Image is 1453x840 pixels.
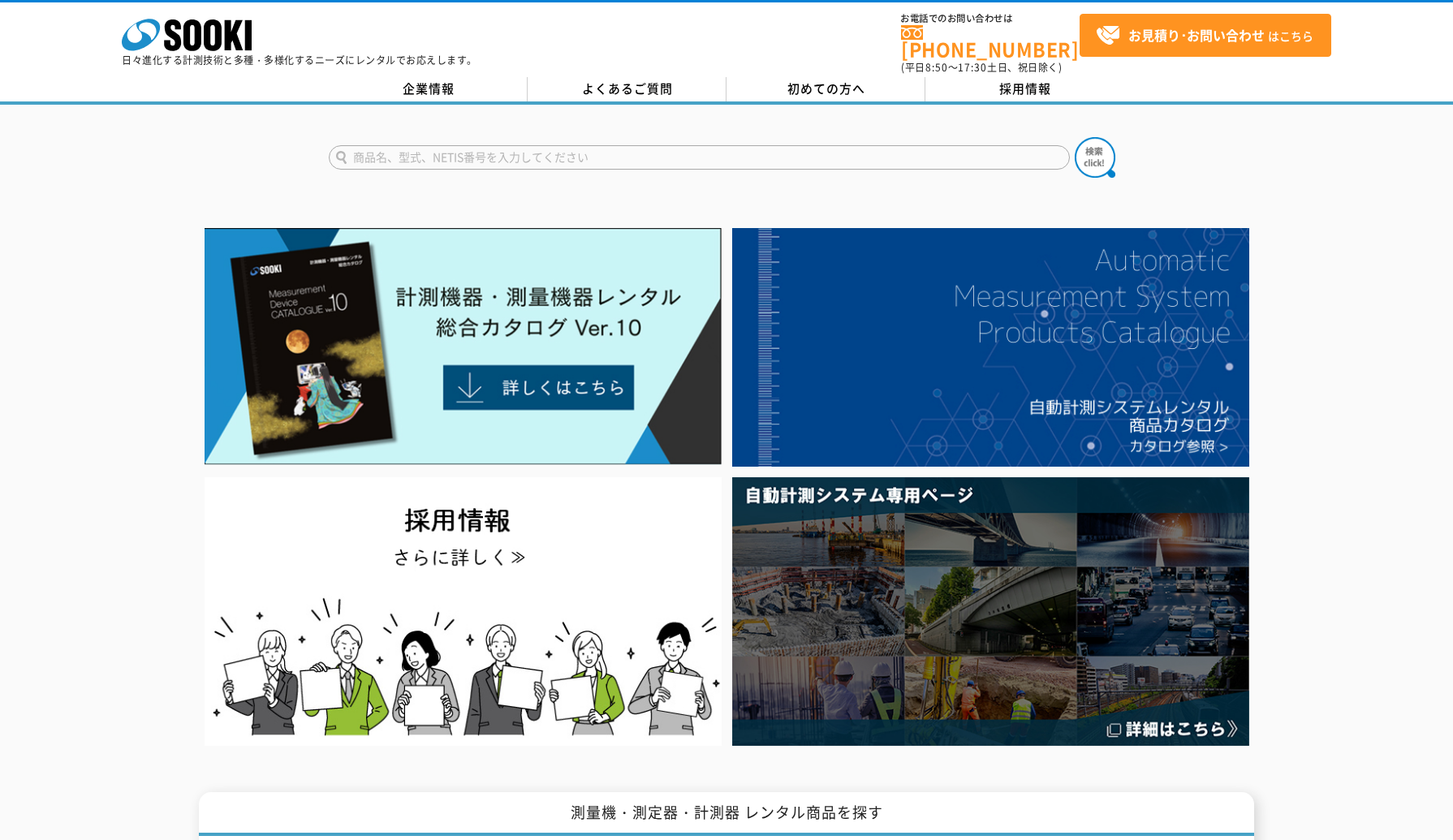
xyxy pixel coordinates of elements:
[901,60,1062,75] span: (平日 ～ 土日、祝日除く)
[901,25,1080,58] a: [PHONE_NUMBER]
[1075,137,1115,178] img: btn_search.png
[199,792,1254,837] h1: 測量機・測定器・計測器 レンタル商品を探す
[329,145,1070,170] input: 商品名、型式、NETIS番号を入力してください
[205,228,722,465] img: Catalog Ver10
[528,77,726,101] a: よくあるご質問
[205,477,722,746] img: SOOKI recruit
[1096,24,1313,48] span: はこちら
[1080,14,1331,57] a: お見積り･お問い合わせはこちら
[329,77,528,101] a: 企業情報
[958,60,987,75] span: 17:30
[732,228,1249,467] img: 自動計測システムカタログ
[122,55,477,65] p: 日々進化する計測技術と多種・多様化するニーズにレンタルでお応えします。
[726,77,925,101] a: 初めての方へ
[925,77,1124,101] a: 採用情報
[1128,25,1265,45] strong: お見積り･お問い合わせ
[787,80,865,97] span: 初めての方へ
[925,60,948,75] span: 8:50
[901,14,1080,24] span: お電話でのお問い合わせは
[732,477,1249,746] img: 自動計測システム専用ページ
